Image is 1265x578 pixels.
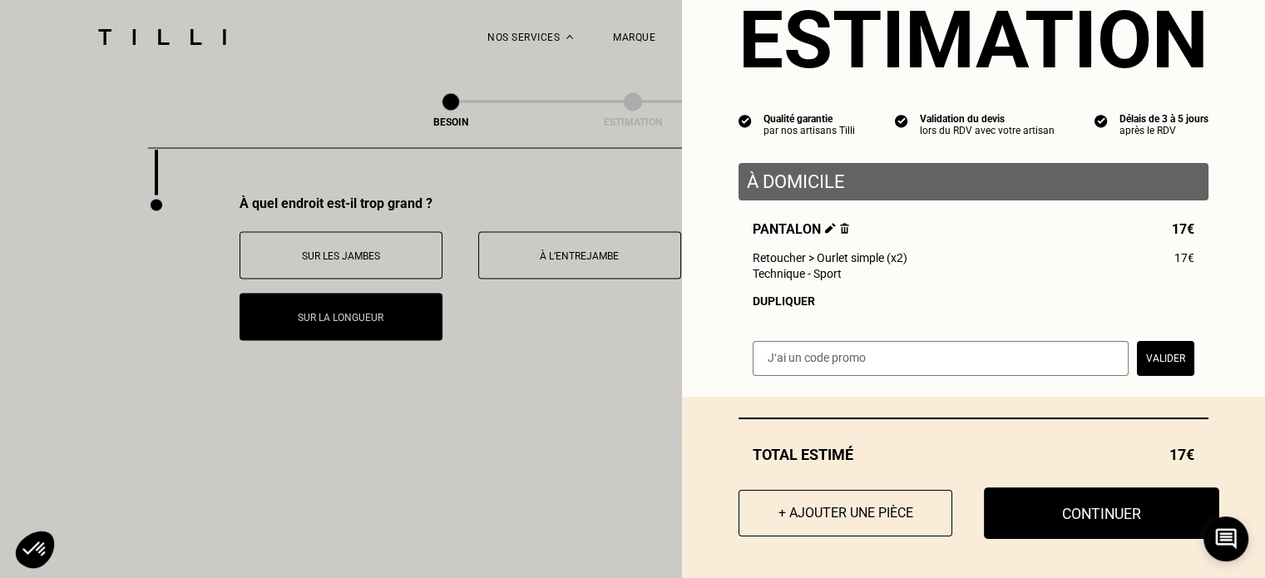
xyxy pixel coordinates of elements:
div: par nos artisans Tilli [763,125,855,136]
p: À domicile [747,171,1200,192]
span: 17€ [1169,446,1194,463]
span: Retoucher > Ourlet simple (x2) [753,251,907,264]
span: Pantalon [753,221,849,237]
button: Valider [1137,341,1194,376]
img: icon list info [739,113,752,128]
div: Validation du devis [920,113,1055,125]
button: Continuer [984,487,1219,539]
span: Technique - Sport [753,267,842,280]
div: Total estimé [739,446,1208,463]
button: + Ajouter une pièce [739,490,952,536]
img: icon list info [1095,113,1108,128]
div: Délais de 3 à 5 jours [1119,113,1208,125]
input: J‘ai un code promo [753,341,1129,376]
img: Supprimer [840,223,849,234]
span: 17€ [1172,221,1194,237]
div: après le RDV [1119,125,1208,136]
img: icon list info [895,113,908,128]
div: Qualité garantie [763,113,855,125]
span: 17€ [1174,251,1194,264]
img: Éditer [825,223,836,234]
div: Dupliquer [753,294,1194,308]
div: lors du RDV avec votre artisan [920,125,1055,136]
